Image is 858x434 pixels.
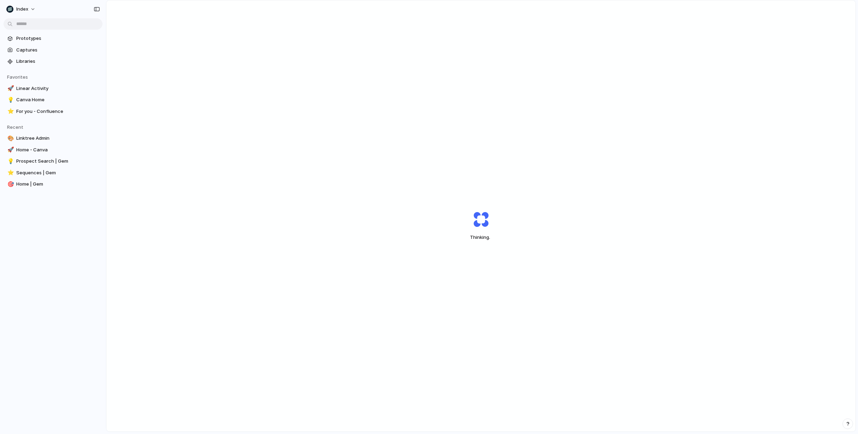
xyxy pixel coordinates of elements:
button: ⭐ [6,169,13,176]
button: 🎯 [6,181,13,188]
span: Libraries [16,58,100,65]
div: 🚀 [7,84,12,92]
span: Prototypes [16,35,100,42]
span: Home | Gem [16,181,100,188]
button: ⭐ [6,108,13,115]
button: 🚀 [6,85,13,92]
span: . [489,234,490,240]
span: For you - Confluence [16,108,100,115]
span: Thinking [457,234,505,241]
a: 🚀Home - Canva [4,145,102,155]
span: Linktree Admin [16,135,100,142]
div: ⭐ [7,169,12,177]
span: Home - Canva [16,146,100,153]
div: 💡 [7,157,12,165]
div: ⭐ [7,107,12,115]
span: Prospect Search | Gem [16,158,100,165]
span: Captures [16,47,100,54]
button: 💡 [6,158,13,165]
a: 🎨Linktree Admin [4,133,102,144]
button: 🚀 [6,146,13,153]
div: 🚀 [7,146,12,154]
div: 🎯 [7,180,12,188]
span: Sequences | Gem [16,169,100,176]
a: ⭐For you - Confluence [4,106,102,117]
span: Index [16,6,28,13]
div: 🎨 [7,134,12,143]
span: Recent [7,124,23,130]
span: Canva Home [16,96,100,103]
a: 🎯Home | Gem [4,179,102,189]
a: Prototypes [4,33,102,44]
a: 💡Canva Home [4,95,102,105]
button: Index [4,4,39,15]
button: 💡 [6,96,13,103]
span: Linear Activity [16,85,100,92]
a: 🚀Linear Activity [4,83,102,94]
a: ⭐Sequences | Gem [4,168,102,178]
span: Favorites [7,74,28,80]
a: 💡Prospect Search | Gem [4,156,102,167]
a: Captures [4,45,102,55]
a: Libraries [4,56,102,67]
div: 💡 [7,96,12,104]
button: 🎨 [6,135,13,142]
